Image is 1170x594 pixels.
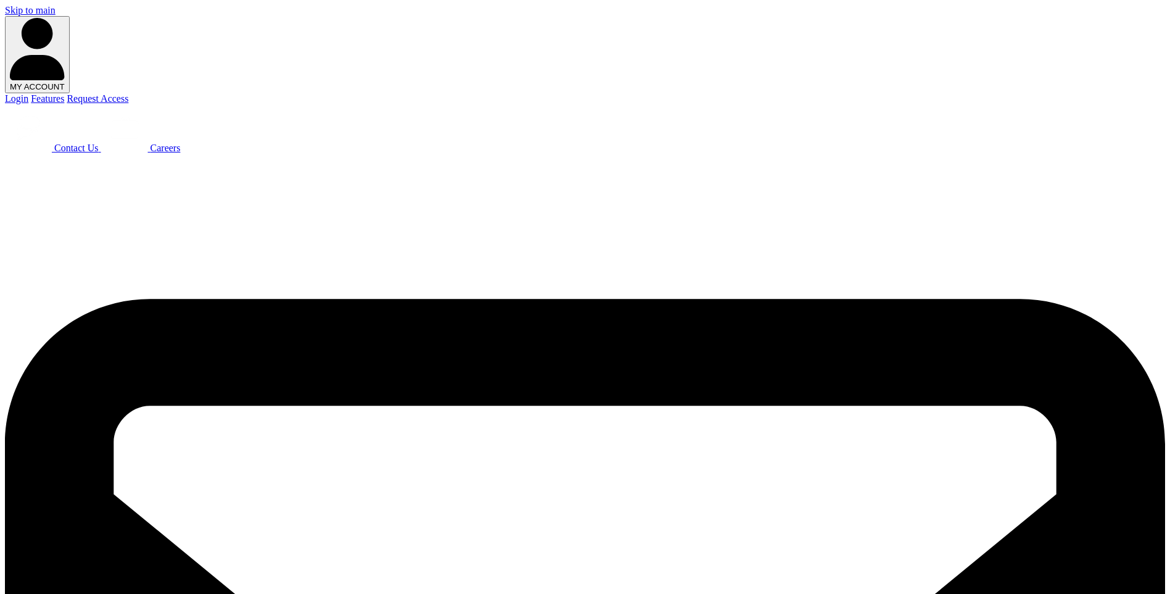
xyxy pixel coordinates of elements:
[31,93,64,104] a: Features
[101,104,148,151] img: Beacon Funding Careers
[150,143,181,153] span: Careers
[54,143,99,153] span: Contact Us
[67,93,128,104] a: Request Access
[5,5,56,15] a: Skip to main
[101,143,181,153] a: Careers
[5,16,70,93] button: MY ACCOUNT
[5,143,101,153] a: Contact Us
[5,93,28,104] a: Login
[5,104,52,151] img: Beacon Funding chat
